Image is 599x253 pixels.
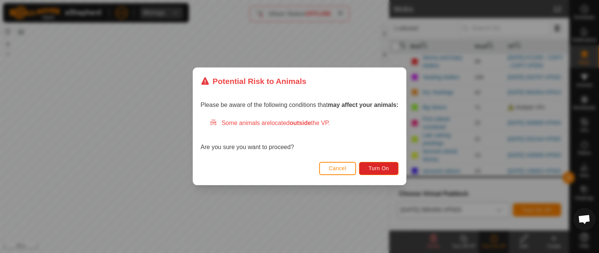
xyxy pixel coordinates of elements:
[201,119,398,152] div: Are you sure you want to proceed?
[369,166,389,172] span: Turn On
[329,166,347,172] span: Cancel
[270,120,330,126] span: located the VP.
[573,208,596,230] div: Open chat
[201,102,398,108] span: Please be aware of the following conditions that
[290,120,311,126] strong: outside
[210,119,398,128] div: Some animals are
[319,162,356,175] button: Cancel
[359,162,398,175] button: Turn On
[328,102,398,108] strong: may affect your animals:
[201,75,306,87] div: Potential Risk to Animals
